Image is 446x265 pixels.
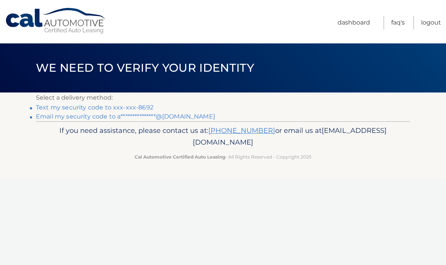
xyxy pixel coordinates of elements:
[36,61,254,75] span: We need to verify your identity
[208,126,275,135] a: [PHONE_NUMBER]
[36,92,410,103] p: Select a delivery method:
[338,16,370,29] a: Dashboard
[41,153,405,161] p: - All Rights Reserved - Copyright 2025
[135,154,225,160] strong: Cal Automotive Certified Auto Leasing
[421,16,441,29] a: Logout
[5,8,107,34] a: Cal Automotive
[41,125,405,149] p: If you need assistance, please contact us at: or email us at
[36,104,153,111] a: Text my security code to xxx-xxx-8692
[391,16,405,29] a: FAQ's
